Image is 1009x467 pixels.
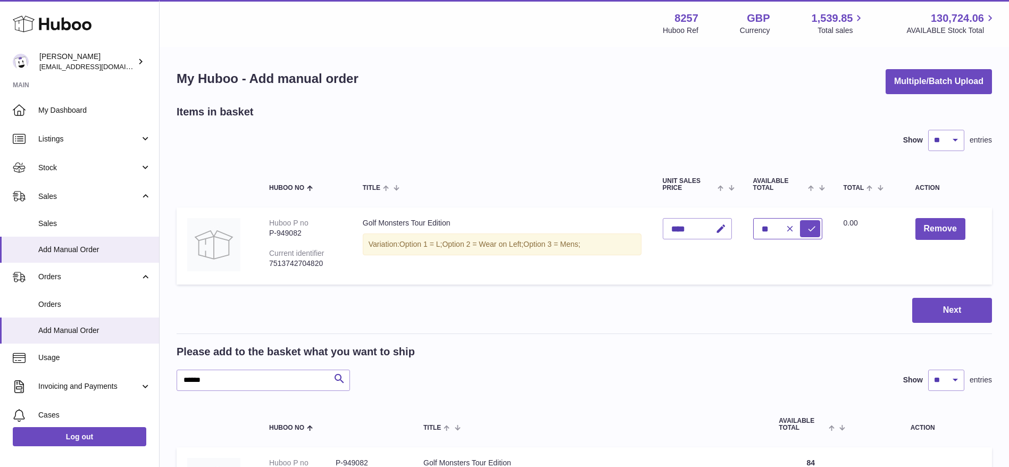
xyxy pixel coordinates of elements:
div: Currency [740,26,770,36]
a: Log out [13,427,146,446]
span: Sales [38,219,151,229]
h2: Please add to the basket what you want to ship [177,345,415,359]
span: Option 1 = L; [399,240,443,248]
span: Sales [38,191,140,202]
button: Next [912,298,992,323]
label: Show [903,135,923,145]
div: 7513742704820 [269,258,341,269]
span: entries [970,375,992,385]
span: AVAILABLE Total [779,418,826,431]
label: Show [903,375,923,385]
h1: My Huboo - Add manual order [177,70,358,87]
div: Current identifier [269,249,324,257]
span: Option 2 = Wear on Left; [442,240,523,248]
img: Golf Monsters Tour Edition [187,218,240,271]
span: Listings [38,134,140,144]
div: Variation: [363,233,641,255]
div: Huboo Ref [663,26,698,36]
a: 1,539.85 Total sales [812,11,865,36]
strong: GBP [747,11,770,26]
span: Orders [38,272,140,282]
span: [EMAIL_ADDRESS][DOMAIN_NAME] [39,62,156,71]
button: Multiple/Batch Upload [886,69,992,94]
span: entries [970,135,992,145]
td: Golf Monsters Tour Edition [352,207,652,285]
strong: 8257 [674,11,698,26]
a: 130,724.06 AVAILABLE Stock Total [906,11,996,36]
span: AVAILABLE Total [753,178,806,191]
h2: Items in basket [177,105,254,119]
span: Huboo no [269,185,304,191]
div: [PERSON_NAME] [39,52,135,72]
span: Title [423,424,441,431]
span: Add Manual Order [38,326,151,336]
span: 0.00 [844,219,858,227]
div: Action [915,185,981,191]
span: 130,724.06 [931,11,984,26]
span: 1,539.85 [812,11,853,26]
span: Option 3 = Mens; [523,240,580,248]
span: Total sales [818,26,865,36]
span: AVAILABLE Stock Total [906,26,996,36]
span: Add Manual Order [38,245,151,255]
span: Cases [38,410,151,420]
button: Remove [915,218,965,240]
th: Action [853,407,992,442]
img: internalAdmin-8257@internal.huboo.com [13,54,29,70]
div: P-949082 [269,228,341,238]
span: Unit Sales Price [663,178,715,191]
span: Stock [38,163,140,173]
span: Huboo no [269,424,304,431]
span: Orders [38,299,151,310]
span: My Dashboard [38,105,151,115]
span: Invoicing and Payments [38,381,140,391]
span: Usage [38,353,151,363]
span: Total [844,185,864,191]
div: Huboo P no [269,219,308,227]
span: Title [363,185,380,191]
